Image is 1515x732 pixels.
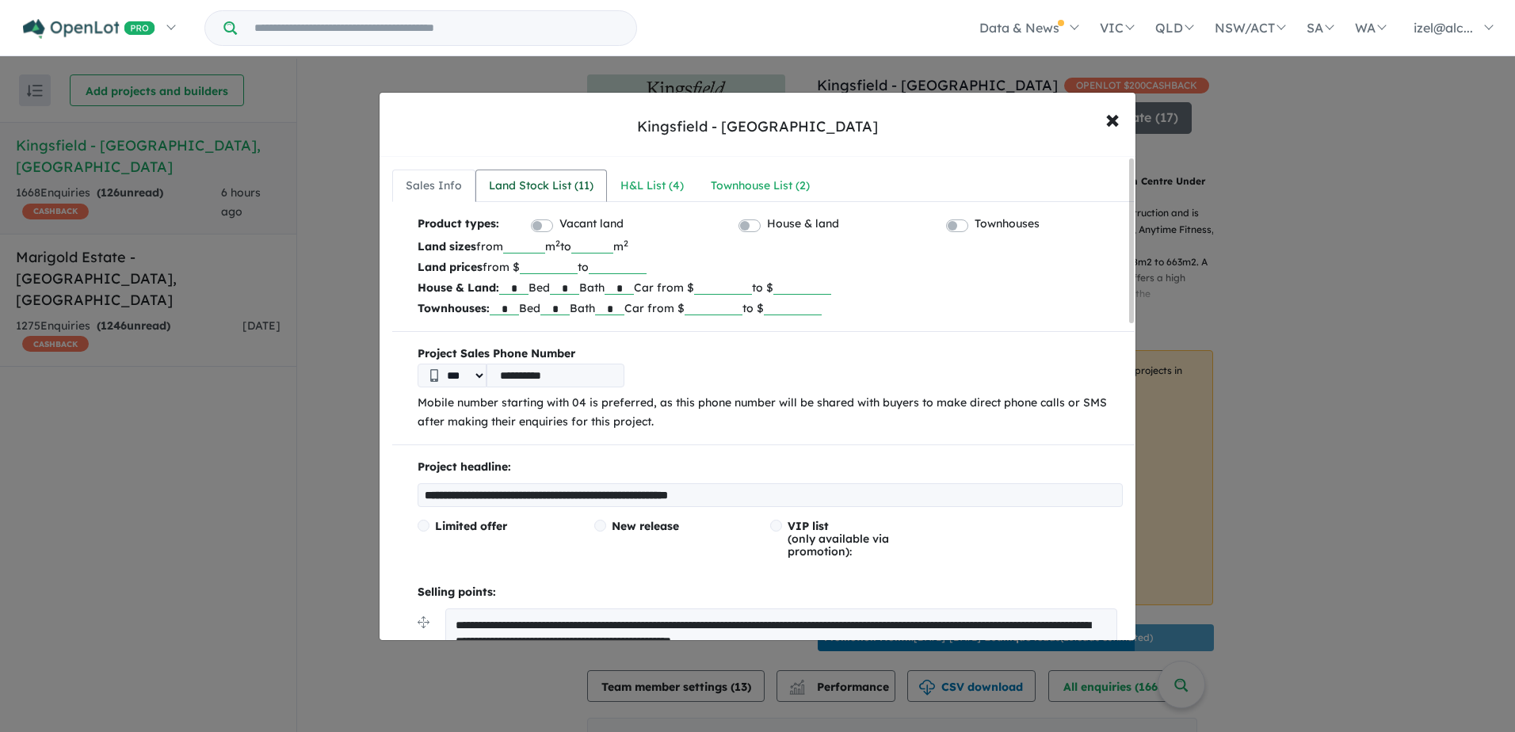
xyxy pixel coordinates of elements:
b: Project Sales Phone Number [418,345,1123,364]
p: Project headline: [418,458,1123,477]
b: Townhouses: [418,301,490,315]
label: House & land [767,215,839,234]
p: from m to m [418,236,1123,257]
sup: 2 [555,238,560,249]
div: Kingsfield - [GEOGRAPHIC_DATA] [637,116,878,137]
p: from $ to [418,257,1123,277]
b: Product types: [418,215,499,236]
span: VIP list [788,519,829,533]
p: Mobile number starting with 04 is preferred, as this phone number will be shared with buyers to m... [418,394,1123,432]
label: Townhouses [975,215,1040,234]
img: drag.svg [418,616,429,628]
span: Limited offer [435,519,507,533]
span: (only available via promotion): [788,519,889,559]
span: × [1105,101,1120,135]
span: izel@alc... [1414,20,1473,36]
b: House & Land: [418,280,499,295]
b: Land sizes [418,239,476,254]
input: Try estate name, suburb, builder or developer [240,11,633,45]
b: Land prices [418,260,483,274]
p: Bed Bath Car from $ to $ [418,277,1123,298]
div: Sales Info [406,177,462,196]
div: H&L List ( 4 ) [620,177,684,196]
div: Townhouse List ( 2 ) [711,177,810,196]
p: Bed Bath Car from $ to $ [418,298,1123,318]
label: Vacant land [559,215,624,234]
span: New release [612,519,679,533]
img: Openlot PRO Logo White [23,19,155,39]
p: Selling points: [418,583,1123,602]
div: Land Stock List ( 11 ) [489,177,593,196]
sup: 2 [624,238,628,249]
img: Phone icon [430,369,438,382]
